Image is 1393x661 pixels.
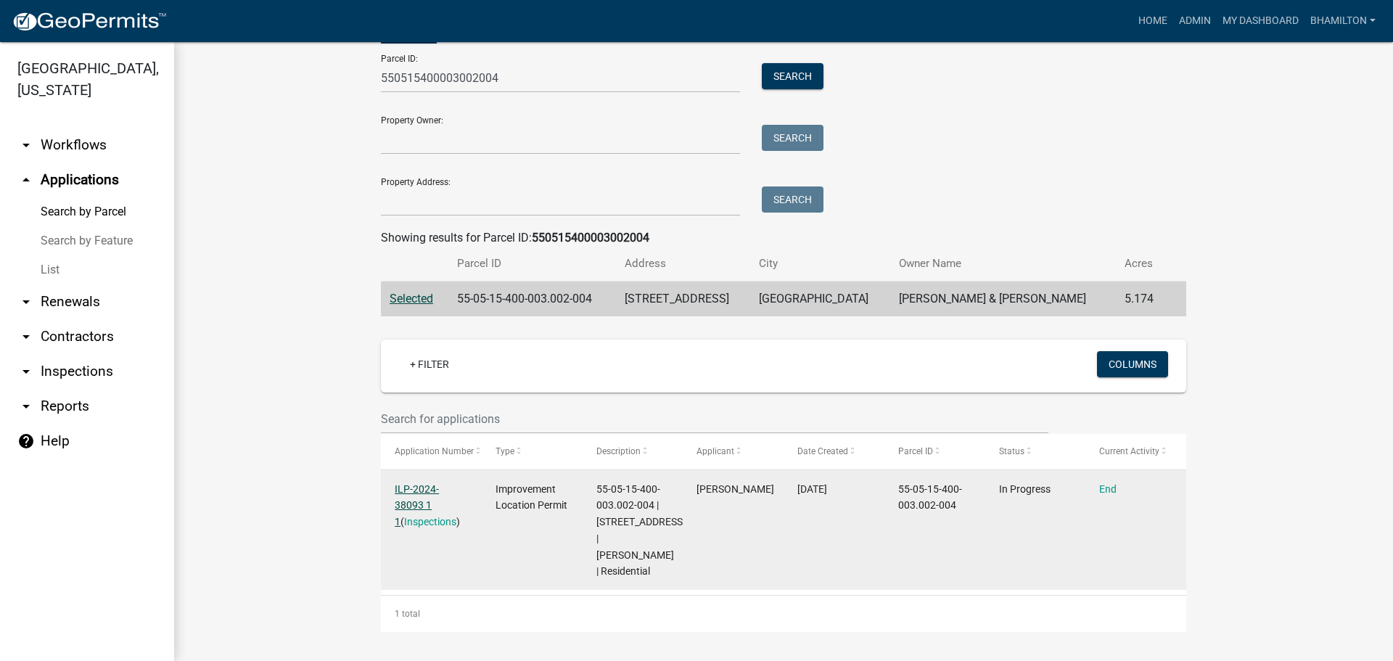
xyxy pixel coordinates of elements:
[884,434,985,469] datatable-header-cell: Parcel ID
[17,293,35,311] i: arrow_drop_down
[1304,7,1381,35] a: bhamilton
[898,446,933,456] span: Parcel ID
[17,171,35,189] i: arrow_drop_up
[1085,434,1186,469] datatable-header-cell: Current Activity
[17,432,35,450] i: help
[999,446,1024,456] span: Status
[890,282,1116,317] td: [PERSON_NAME] & [PERSON_NAME]
[762,63,823,89] button: Search
[583,434,683,469] datatable-header-cell: Description
[17,328,35,345] i: arrow_drop_down
[395,446,474,456] span: Application Number
[784,434,884,469] datatable-header-cell: Date Created
[448,247,616,281] th: Parcel ID
[381,229,1186,247] div: Showing results for Parcel ID:
[985,434,1086,469] datatable-header-cell: Status
[616,247,750,281] th: Address
[496,446,514,456] span: Type
[17,363,35,380] i: arrow_drop_down
[1099,483,1117,495] a: End
[1133,7,1173,35] a: Home
[532,231,649,245] strong: 550515400003002004
[762,125,823,151] button: Search
[1099,446,1159,456] span: Current Activity
[1097,351,1168,377] button: Columns
[381,404,1048,434] input: Search for applications
[17,398,35,415] i: arrow_drop_down
[1173,7,1217,35] a: Admin
[17,136,35,154] i: arrow_drop_down
[596,446,641,456] span: Description
[482,434,583,469] datatable-header-cell: Type
[797,446,848,456] span: Date Created
[999,483,1051,495] span: In Progress
[890,247,1116,281] th: Owner Name
[696,483,774,495] span: Justin Foutz
[496,483,567,512] span: Improvement Location Permit
[1116,247,1167,281] th: Acres
[1116,282,1167,317] td: 5.174
[616,282,750,317] td: [STREET_ADDRESS]
[395,483,439,528] a: ILP-2024-38093 1 1
[797,483,827,495] span: 10/18/2024
[596,483,686,578] span: 55-05-15-400-003.002-004 | 9001 N CRICKWOOD LN | Justin T. Foutz | Residential
[404,516,456,527] a: Inspections
[762,186,823,213] button: Search
[898,483,962,512] span: 55-05-15-400-003.002-004
[390,292,433,305] a: Selected
[696,446,734,456] span: Applicant
[448,282,616,317] td: 55-05-15-400-003.002-004
[381,596,1186,632] div: 1 total
[683,434,784,469] datatable-header-cell: Applicant
[750,247,890,281] th: City
[395,481,467,530] div: ( )
[381,434,482,469] datatable-header-cell: Application Number
[1217,7,1304,35] a: My Dashboard
[750,282,890,317] td: [GEOGRAPHIC_DATA]
[398,351,461,377] a: + Filter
